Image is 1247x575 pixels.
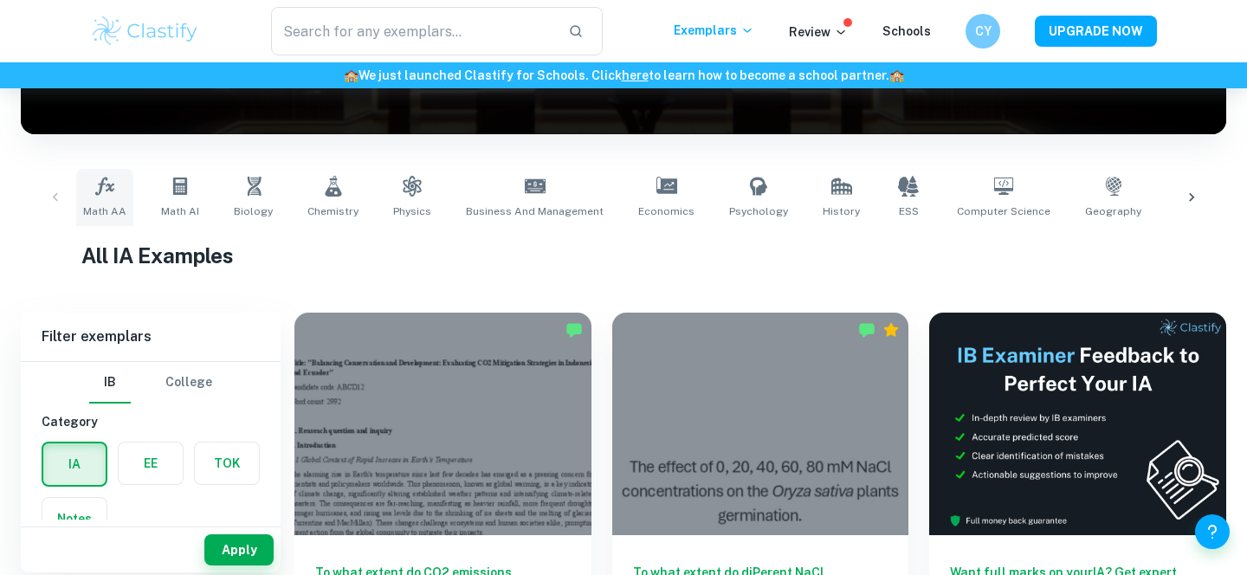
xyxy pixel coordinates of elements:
span: Math AI [161,204,199,219]
button: CY [966,14,1000,48]
img: Thumbnail [929,313,1226,535]
a: here [622,68,649,82]
span: Business and Management [466,204,604,219]
div: Premium [882,321,900,339]
span: Economics [638,204,695,219]
span: Biology [234,204,273,219]
span: Psychology [729,204,788,219]
button: Help and Feedback [1195,514,1230,549]
button: Notes [42,498,107,539]
img: Clastify logo [90,14,200,48]
img: Marked [858,321,875,339]
span: Math AA [83,204,126,219]
span: Computer Science [957,204,1050,219]
button: Apply [204,534,274,565]
h6: Filter exemplars [21,313,281,361]
div: Filter type choice [89,362,212,404]
button: College [165,362,212,404]
span: ESS [899,204,919,219]
button: IB [89,362,131,404]
h6: We just launched Clastify for Schools. Click to learn how to become a school partner. [3,66,1244,85]
h1: All IA Examples [81,240,1166,271]
span: 🏫 [344,68,359,82]
img: Marked [565,321,583,339]
input: Search for any exemplars... [271,7,554,55]
button: TOK [195,443,259,484]
h6: Category [42,412,260,431]
span: Chemistry [307,204,359,219]
span: 🏫 [889,68,904,82]
button: EE [119,443,183,484]
button: UPGRADE NOW [1035,16,1157,47]
p: Review [789,23,848,42]
button: IA [43,443,106,485]
a: Schools [882,24,931,38]
p: Exemplars [674,21,754,40]
h6: CY [973,22,993,41]
span: History [823,204,860,219]
span: Geography [1085,204,1141,219]
span: Physics [393,204,431,219]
